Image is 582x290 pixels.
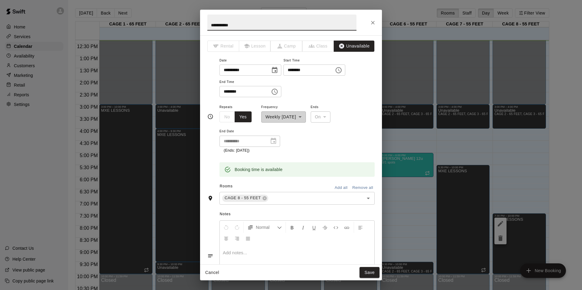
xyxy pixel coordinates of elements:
[303,41,334,52] span: The type of an existing booking cannot be changed
[355,222,366,233] button: Left Align
[360,267,380,278] button: Save
[224,148,276,154] p: (Ends: [DATE])
[219,111,252,123] div: outlined button group
[219,103,256,111] span: Repeats
[207,195,213,201] svg: Rooms
[219,127,280,136] span: End Date
[245,222,284,233] button: Formatting Options
[219,78,281,86] span: End Time
[235,164,283,175] div: Booking time is available
[222,195,268,202] div: CAGE 8 - 55 FEET
[364,194,373,203] button: Open
[298,222,308,233] button: Format Italics
[256,224,277,230] span: Normal
[334,41,374,52] button: Unavailable
[239,41,271,52] span: The type of an existing booking cannot be changed
[283,57,345,65] span: Start Time
[221,222,231,233] button: Undo
[271,41,303,52] span: The type of an existing booking cannot be changed
[219,57,281,65] span: Date
[269,86,281,98] button: Choose time, selected time is 10:00 PM
[232,233,242,244] button: Right Align
[221,233,231,244] button: Center Align
[367,17,378,28] button: Close
[311,103,331,111] span: Ends
[222,195,263,201] span: CAGE 8 - 55 FEET
[207,114,213,120] svg: Timing
[235,111,252,123] button: Yes
[351,183,375,193] button: Remove all
[261,103,306,111] span: Frequency
[220,209,375,219] span: Notes
[331,183,351,193] button: Add all
[311,111,331,123] div: On
[243,233,253,244] button: Justify Align
[333,64,345,76] button: Choose time, selected time is 7:30 PM
[287,222,297,233] button: Format Bold
[269,64,281,76] button: Choose date, selected date is Oct 10, 2025
[220,184,233,188] span: Rooms
[320,222,330,233] button: Format Strikethrough
[331,222,341,233] button: Insert Code
[207,253,213,259] svg: Notes
[202,267,222,278] button: Cancel
[309,222,319,233] button: Format Underline
[207,41,239,52] span: The type of an existing booking cannot be changed
[232,222,242,233] button: Redo
[342,222,352,233] button: Insert Link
